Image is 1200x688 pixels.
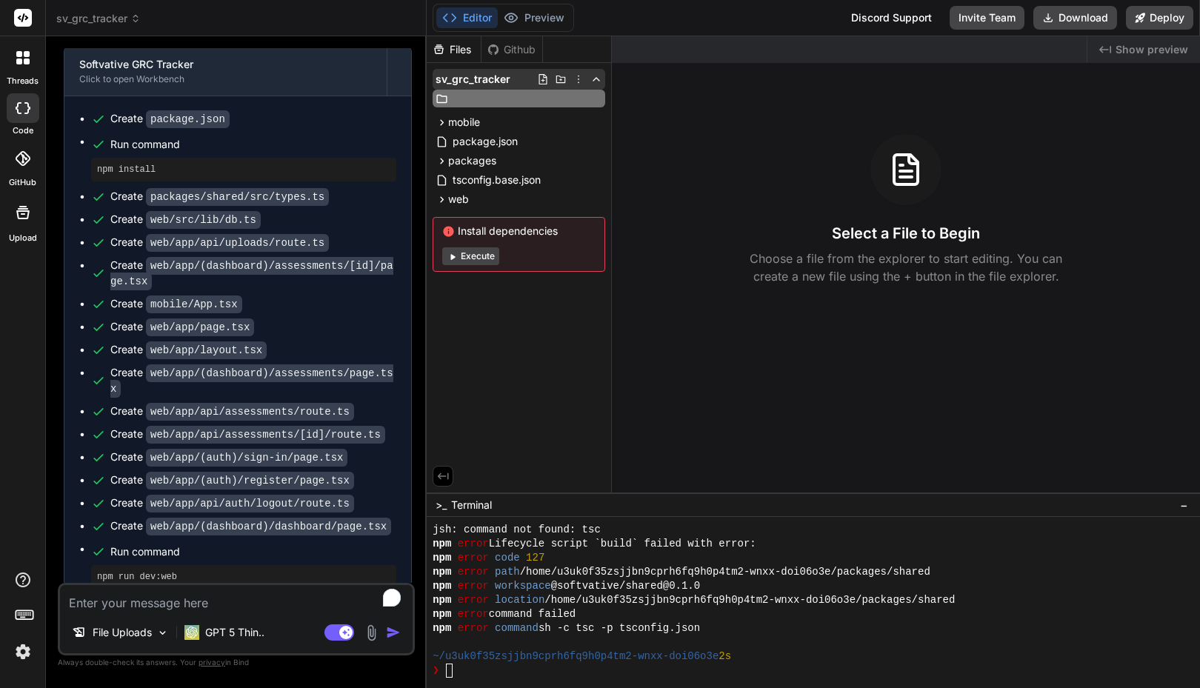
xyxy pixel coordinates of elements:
[458,579,489,593] span: error
[79,57,372,72] div: Softvative GRC Tracker
[110,365,396,396] div: Create
[146,211,261,229] code: web/src/lib/db.ts
[110,212,261,227] div: Create
[146,403,354,421] code: web/app/api/assessments/route.ts
[363,624,380,641] img: attachment
[64,47,387,96] button: Softvative GRC TrackerClick to open Workbench
[9,176,36,189] label: GitHub
[110,296,242,312] div: Create
[146,426,385,444] code: web/app/api/assessments/[id]/route.ts
[79,73,372,85] div: Click to open Workbench
[544,593,955,607] span: /home/u3uk0f35zsjjbn9cprh6fq9h0p4tm2-wnxx-doi06o3e/packages/shared
[110,189,329,204] div: Create
[740,250,1072,285] p: Choose a file from the explorer to start editing. You can create a new file using the + button in...
[448,192,469,207] span: web
[458,551,489,565] span: error
[110,472,354,488] div: Create
[386,625,401,640] img: icon
[7,75,39,87] label: threads
[110,111,230,127] div: Create
[458,621,489,635] span: error
[93,625,152,640] p: File Uploads
[146,449,347,467] code: web/app/(auth)/sign-in/page.tsx
[433,551,451,565] span: npm
[1177,493,1191,517] button: −
[551,579,700,593] span: @softvative/shared@0.1.0
[110,495,354,511] div: Create
[110,342,267,358] div: Create
[436,72,510,87] span: sv_grc_tracker
[146,110,230,128] code: package.json
[433,664,440,678] span: ❯
[110,257,393,290] code: web/app/(dashboard)/assessments/[id]/page.tsx
[520,565,930,579] span: /home/u3uk0f35zsjjbn9cprh6fq9h0p4tm2-wnxx-doi06o3e/packages/shared
[495,551,520,565] span: code
[433,565,451,579] span: npm
[442,224,596,238] span: Install dependencies
[433,523,601,537] span: jsh: command not found: tsc
[458,537,489,551] span: error
[427,42,481,57] div: Files
[58,655,415,669] p: Always double-check its answers. Your in Bind
[495,579,551,593] span: workspace
[146,518,391,535] code: web/app/(dashboard)/dashboard/page.tsx
[146,234,329,252] code: web/app/api/uploads/route.ts
[97,164,390,176] pre: npm install
[526,551,544,565] span: 127
[832,223,980,244] h3: Select a File to Begin
[110,258,396,289] div: Create
[495,593,544,607] span: location
[146,295,242,313] code: mobile/App.tsx
[458,607,489,621] span: error
[436,7,498,28] button: Editor
[97,571,390,583] pre: npm run dev:web
[448,115,480,130] span: mobile
[146,341,267,359] code: web/app/layout.tsx
[481,42,542,57] div: Github
[950,6,1024,30] button: Invite Team
[539,621,700,635] span: sh -c tsc -p tsconfig.json
[56,11,141,26] span: sv_grc_tracker
[110,364,393,398] code: web/app/(dashboard)/assessments/page.tsx
[1033,6,1117,30] button: Download
[110,319,254,335] div: Create
[433,649,719,664] span: ~/u3uk0f35zsjjbn9cprh6fq9h0p4tm2-wnxx-doi06o3e
[110,450,347,465] div: Create
[205,625,264,640] p: GPT 5 Thin..
[489,607,576,621] span: command failed
[13,124,33,137] label: code
[451,498,492,512] span: Terminal
[433,579,451,593] span: npm
[110,427,385,442] div: Create
[110,518,391,534] div: Create
[156,627,169,639] img: Pick Models
[146,318,254,336] code: web/app/page.tsx
[719,649,731,664] span: 2s
[489,537,756,551] span: Lifecycle script `build` failed with error:
[199,658,225,667] span: privacy
[451,133,519,150] span: package.json
[9,232,37,244] label: Upload
[433,621,451,635] span: npm
[10,639,36,664] img: settings
[842,6,941,30] div: Discord Support
[110,235,329,250] div: Create
[1180,498,1188,512] span: −
[433,607,451,621] span: npm
[433,593,451,607] span: npm
[60,585,413,612] textarea: To enrich screen reader interactions, please activate Accessibility in Grammarly extension settings
[433,537,451,551] span: npm
[146,472,354,490] code: web/app/(auth)/register/page.tsx
[146,188,329,206] code: packages/shared/src/types.ts
[448,153,496,168] span: packages
[451,171,542,189] span: tsconfig.base.json
[495,565,520,579] span: path
[458,593,489,607] span: error
[498,7,570,28] button: Preview
[1126,6,1193,30] button: Deploy
[146,495,354,512] code: web/app/api/auth/logout/route.ts
[1116,42,1188,57] span: Show preview
[436,498,447,512] span: >_
[495,621,539,635] span: command
[110,404,354,419] div: Create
